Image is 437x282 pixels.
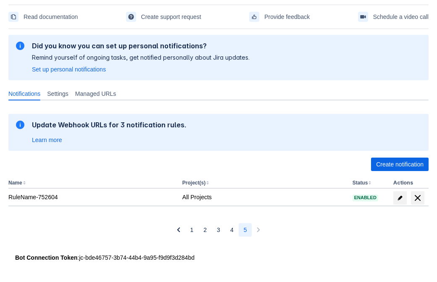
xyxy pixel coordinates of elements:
span: information [15,41,25,51]
h2: Update Webhook URLs for 3 notification rules. [32,121,187,129]
th: Actions [390,178,429,189]
span: feedback [251,13,258,20]
h2: Did you know you can set up personal notifications? [32,42,250,50]
button: Next [252,223,265,237]
span: videoCall [360,13,366,20]
button: Previous [172,223,185,237]
button: Page 2 [198,223,212,237]
nav: Pagination [172,223,266,237]
a: Provide feedback [249,10,310,24]
span: delete [413,193,423,203]
span: 3 [217,223,220,237]
a: Read documentation [8,10,78,24]
p: Remind yourself of ongoing tasks, get notified personally about Jira updates. [32,53,250,62]
span: Schedule a video call [373,10,429,24]
button: Create notification [371,158,429,171]
button: Status [353,180,368,186]
strong: Bot Connection Token [15,254,77,261]
button: Page 5 [239,223,252,237]
button: Project(s) [182,180,205,186]
span: Settings [47,90,68,98]
button: Page 3 [212,223,225,237]
button: Name [8,180,22,186]
div: RuleName-752604 [8,193,176,201]
span: 2 [203,223,207,237]
span: Provide feedback [264,10,310,24]
a: Learn more [32,136,62,144]
span: edit [397,195,403,201]
a: Set up personal notifications [32,65,106,74]
a: Create support request [126,10,201,24]
span: 5 [244,223,247,237]
span: information [15,120,25,130]
div: : jc-bde46757-3b74-44b4-9a95-f9d9f3d284bd [15,253,422,262]
span: Create support request [141,10,201,24]
span: Managed URLs [75,90,116,98]
span: Read documentation [24,10,78,24]
span: 1 [190,223,194,237]
span: Notifications [8,90,40,98]
span: Enabled [353,195,378,200]
span: support [128,13,134,20]
button: Page 1 [185,223,199,237]
a: Schedule a video call [358,10,429,24]
button: Page 4 [225,223,239,237]
span: Create notification [376,158,424,171]
div: All Projects [182,193,346,201]
span: documentation [10,13,17,20]
span: 4 [230,223,234,237]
